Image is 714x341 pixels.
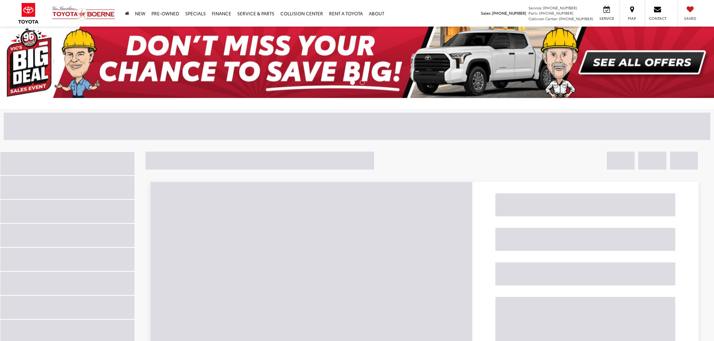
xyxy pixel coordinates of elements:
[481,10,491,16] span: Sales
[539,10,573,16] span: [PHONE_NUMBER]
[528,10,538,16] span: Parts
[528,5,542,10] span: Service
[543,5,577,10] span: [PHONE_NUMBER]
[598,16,615,21] span: Service
[624,16,640,21] span: Map
[649,16,666,21] span: Contact
[559,16,593,21] span: [PHONE_NUMBER]
[682,16,698,21] span: Saved
[528,16,558,21] span: Collision Center
[492,10,526,16] span: [PHONE_NUMBER]
[52,6,115,21] img: Vic Vaughan Toyota of Boerne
